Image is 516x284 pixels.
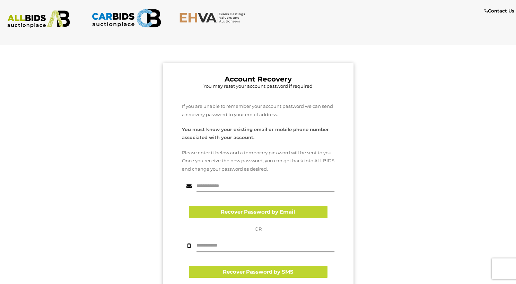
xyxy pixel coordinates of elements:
img: EHVA.com.au [179,12,249,23]
a: Contact Us [484,7,516,15]
strong: You must know your existing email or mobile phone number associated with your account. [182,127,329,140]
h5: You may reset your account password if required [182,84,334,88]
p: Please enter it below and a temporary password will be sent to you. Once you receive the new pass... [182,149,334,173]
p: If you are unable to remember your account password we can send a recovery password to your email... [182,102,334,119]
img: CARBIDS.com.au [91,7,161,29]
b: Contact Us [484,8,514,14]
p: OR [182,225,334,233]
button: Recover Password by Email [189,206,327,218]
button: Recover Password by SMS [189,266,327,278]
b: Account Recovery [225,75,292,83]
img: ALLBIDS.com.au [4,10,73,28]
